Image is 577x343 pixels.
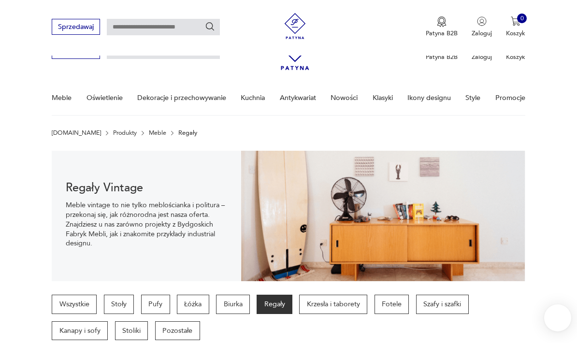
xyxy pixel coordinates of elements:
p: Patyna B2B [426,29,458,38]
a: Kanapy i sofy [52,321,108,341]
p: Koszyk [506,29,525,38]
button: Zaloguj [472,16,492,38]
img: dff48e7735fce9207bfd6a1aaa639af4.png [241,151,525,281]
button: Sprzedawaj [52,19,100,35]
a: Meble [52,81,72,114]
a: Klasyki [373,81,393,114]
a: Regały [257,295,292,314]
button: 0Koszyk [506,16,525,38]
a: Pufy [141,295,170,314]
p: Zaloguj [472,29,492,38]
p: Zaloguj [472,53,492,61]
a: Fotele [375,295,409,314]
a: Szafy i szafki [416,295,469,314]
a: Sprzedawaj [52,25,100,30]
a: Krzesła i taborety [299,295,367,314]
p: Koszyk [506,53,525,61]
p: Patyna B2B [426,53,458,61]
a: Nowości [331,81,358,114]
a: Style [465,81,480,114]
a: Kuchnia [241,81,265,114]
a: Pozostałe [155,321,200,341]
p: Meble vintage to nie tylko meblościanka i politura – przekonaj się, jak różnorodna jest nasza ofe... [66,200,227,248]
p: Regały [178,129,197,136]
img: Ikona koszyka [511,16,520,26]
a: Stoły [104,295,134,314]
a: [DOMAIN_NAME] [52,129,101,136]
h1: Regały Vintage [66,183,227,194]
img: Ikona medalu [437,16,447,27]
a: Biurka [216,295,250,314]
img: Ikonka użytkownika [477,16,487,26]
a: Antykwariat [280,81,316,114]
a: Produkty [113,129,137,136]
a: Dekoracje i przechowywanie [137,81,226,114]
img: Patyna - sklep z meblami i dekoracjami vintage [279,13,311,39]
button: Patyna B2B [426,16,458,38]
a: Wszystkie [52,295,97,314]
iframe: Smartsupp widget button [544,304,571,331]
div: 0 [517,14,527,23]
a: Oświetlenie [87,81,123,114]
a: Stoliki [115,321,148,341]
button: Szukaj [205,21,216,32]
a: Meble [149,129,166,136]
a: Promocje [495,81,525,114]
a: Łóżka [177,295,209,314]
a: Ikony designu [407,81,451,114]
a: Ikona medaluPatyna B2B [426,16,458,38]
